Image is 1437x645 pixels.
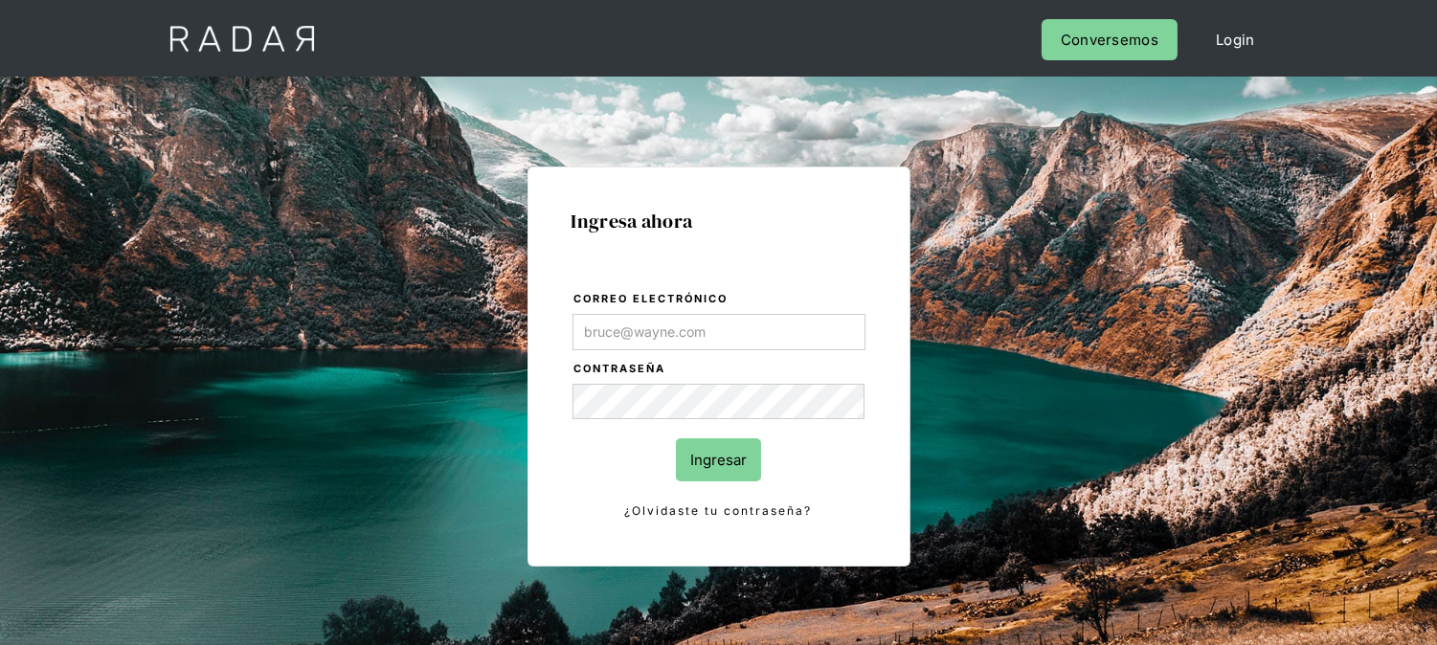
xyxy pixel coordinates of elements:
[574,360,865,379] label: Contraseña
[572,289,866,523] form: Login Form
[574,290,865,309] label: Correo electrónico
[1197,19,1274,60] a: Login
[573,314,865,350] input: bruce@wayne.com
[676,438,761,481] input: Ingresar
[573,500,865,522] a: ¿Olvidaste tu contraseña?
[572,211,866,232] h1: Ingresa ahora
[1042,19,1178,60] a: Conversemos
